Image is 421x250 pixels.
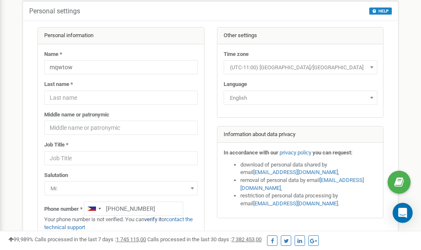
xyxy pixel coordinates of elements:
[217,28,383,44] div: Other settings
[44,141,68,149] label: Job Title *
[47,183,195,194] span: Mr.
[224,91,377,105] span: English
[44,151,198,165] input: Job Title
[253,200,338,207] a: [EMAIL_ADDRESS][DOMAIN_NAME]
[224,149,278,156] strong: In accordance with our
[253,169,338,175] a: [EMAIL_ADDRESS][DOMAIN_NAME]
[227,62,374,73] span: (UTC-11:00) Pacific/Midway
[240,177,364,191] a: [EMAIL_ADDRESS][DOMAIN_NAME]
[44,121,198,135] input: Middle name or patronymic
[44,81,73,88] label: Last name *
[38,28,204,44] div: Personal information
[147,236,262,242] span: Calls processed in the last 30 days :
[240,161,377,177] li: download of personal data shared by email ,
[44,51,62,58] label: Name *
[240,192,377,207] li: restriction of personal data processing by email .
[44,172,68,179] label: Salutation
[227,92,374,104] span: English
[44,91,198,105] input: Last name
[393,203,413,223] div: Open Intercom Messenger
[84,202,183,216] input: +1-800-555-55-55
[44,216,198,231] p: Your phone number is not verified. You can or
[313,149,353,156] strong: you can request:
[116,236,146,242] u: 1 745 115,00
[44,111,109,119] label: Middle name or patronymic
[84,202,103,215] div: Telephone country code
[224,81,247,88] label: Language
[240,177,377,192] li: removal of personal data by email ,
[44,181,198,195] span: Mr.
[224,51,249,58] label: Time zone
[44,60,198,74] input: Name
[369,8,392,15] button: HELP
[217,126,383,143] div: Information about data privacy
[29,8,80,15] h5: Personal settings
[44,205,83,213] label: Phone number *
[224,60,377,74] span: (UTC-11:00) Pacific/Midway
[8,236,33,242] span: 99,989%
[44,216,193,230] a: contact the technical support
[144,216,161,222] a: verify it
[35,236,146,242] span: Calls processed in the last 7 days :
[280,149,311,156] a: privacy policy
[232,236,262,242] u: 7 382 453,00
